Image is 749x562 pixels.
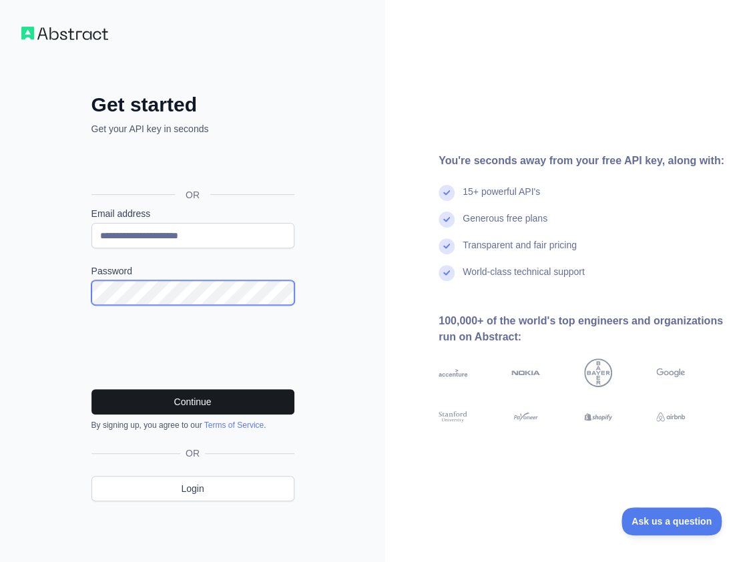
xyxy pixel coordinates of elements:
[584,358,613,387] img: bayer
[91,93,294,117] h2: Get started
[175,188,210,202] span: OR
[511,358,540,387] img: nokia
[91,122,294,135] p: Get your API key in seconds
[91,264,294,278] label: Password
[656,410,685,424] img: airbnb
[463,238,577,265] div: Transparent and fair pricing
[439,410,467,424] img: stanford university
[439,185,455,201] img: check mark
[439,265,455,281] img: check mark
[439,238,455,254] img: check mark
[584,410,613,424] img: shopify
[463,212,547,238] div: Generous free plans
[511,410,540,424] img: payoneer
[463,185,540,212] div: 15+ powerful API's
[621,507,722,535] iframe: Toggle Customer Support
[91,420,294,431] div: By signing up, you agree to our .
[180,447,205,460] span: OR
[439,212,455,228] img: check mark
[439,313,728,345] div: 100,000+ of the world's top engineers and organizations run on Abstract:
[21,27,108,40] img: Workflow
[204,420,264,430] a: Terms of Service
[91,476,294,501] a: Login
[85,150,298,180] iframe: Przycisk Zaloguj się przez Google
[91,389,294,414] button: Continue
[91,321,294,373] iframe: reCAPTCHA
[439,358,467,387] img: accenture
[463,265,585,292] div: World-class technical support
[656,358,685,387] img: google
[91,207,294,220] label: Email address
[439,153,728,169] div: You're seconds away from your free API key, along with:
